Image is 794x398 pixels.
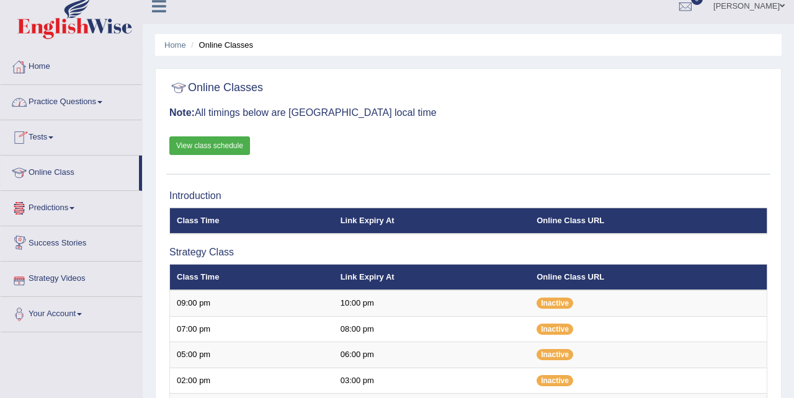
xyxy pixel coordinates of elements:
th: Link Expiry At [334,208,530,234]
th: Online Class URL [530,208,767,234]
td: 09:00 pm [170,290,334,316]
th: Link Expiry At [334,264,530,290]
th: Class Time [170,264,334,290]
a: Predictions [1,191,142,222]
a: Home [164,40,186,50]
td: 06:00 pm [334,342,530,368]
a: Tests [1,120,142,151]
span: Inactive [537,375,573,386]
span: Inactive [537,298,573,309]
th: Online Class URL [530,264,767,290]
a: Home [1,50,142,81]
h2: Online Classes [169,79,263,97]
h3: All timings below are [GEOGRAPHIC_DATA] local time [169,107,767,118]
b: Note: [169,107,195,118]
th: Class Time [170,208,334,234]
li: Online Classes [188,39,253,51]
td: 08:00 pm [334,316,530,342]
td: 10:00 pm [334,290,530,316]
a: Your Account [1,297,142,328]
a: Online Class [1,156,139,187]
a: Practice Questions [1,85,142,116]
td: 07:00 pm [170,316,334,342]
a: Success Stories [1,226,142,257]
h3: Strategy Class [169,247,767,258]
td: 02:00 pm [170,368,334,394]
td: 03:00 pm [334,368,530,394]
span: Inactive [537,324,573,335]
td: 05:00 pm [170,342,334,368]
a: Strategy Videos [1,262,142,293]
span: Inactive [537,349,573,360]
a: View class schedule [169,136,250,155]
h3: Introduction [169,190,767,201]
